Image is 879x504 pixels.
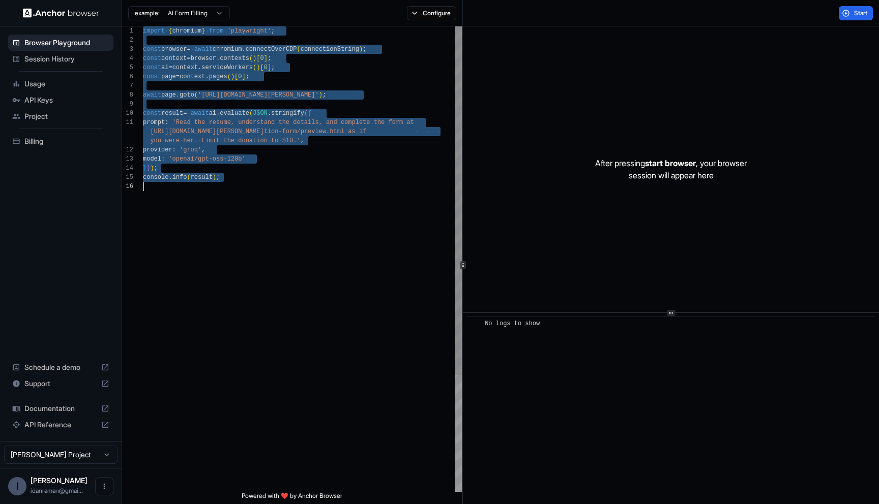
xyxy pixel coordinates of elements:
[271,64,275,71] span: ;
[194,91,198,99] span: (
[24,95,109,105] span: API Keys
[183,110,187,117] span: =
[143,46,161,53] span: const
[194,46,213,53] span: await
[319,91,323,99] span: )
[24,54,109,64] span: Session History
[143,165,146,172] span: }
[176,73,180,80] span: =
[180,146,201,153] span: 'groq'
[201,64,253,71] span: serviceWorkers
[172,119,356,126] span: 'Read the resume, understand the details, and comp
[8,108,113,124] div: Project
[146,165,150,172] span: )
[595,157,747,181] p: After pressing , your browser session will appear here
[249,55,253,62] span: (
[242,73,245,80] span: ]
[220,110,249,117] span: evaluate
[24,111,109,121] span: Project
[246,73,249,80] span: ;
[143,27,165,35] span: import
[176,91,180,99] span: .
[407,6,456,20] button: Configure
[301,46,359,53] span: connectionString
[242,492,342,504] span: Powered with ❤️ by Anchor Browser
[143,110,161,117] span: const
[24,79,109,89] span: Usage
[168,27,172,35] span: {
[122,36,133,45] div: 2
[122,164,133,173] div: 14
[143,119,165,126] span: prompt
[168,155,245,163] span: 'openai/gpt-oss-120b'
[205,73,209,80] span: .
[122,81,133,90] div: 7
[297,46,301,53] span: (
[191,55,216,62] span: browser
[238,73,242,80] span: 0
[168,64,172,71] span: =
[122,45,133,54] div: 3
[143,91,161,99] span: await
[246,46,297,53] span: connectOverCDP
[485,320,540,327] span: No logs to show
[645,158,696,168] span: start browser
[161,110,183,117] span: result
[268,55,271,62] span: ;
[161,155,165,163] span: :
[122,109,133,118] div: 10
[24,379,97,389] span: Support
[172,174,187,181] span: info
[150,128,263,135] span: [URL][DOMAIN_NAME][PERSON_NAME]
[8,400,113,417] div: Documentation
[253,55,256,62] span: )
[24,136,109,146] span: Billing
[172,146,176,153] span: :
[213,46,242,53] span: chromium
[168,174,172,181] span: .
[359,46,363,53] span: )
[472,319,477,329] span: ​
[143,155,161,163] span: model
[213,174,216,181] span: )
[268,64,271,71] span: ]
[122,100,133,109] div: 9
[8,417,113,433] div: API Reference
[154,165,158,172] span: ;
[253,110,268,117] span: JSON
[209,110,216,117] span: ai
[264,128,367,135] span: tion-form/preview.html as if
[122,118,133,127] div: 11
[24,403,97,414] span: Documentation
[143,55,161,62] span: const
[161,46,187,53] span: browser
[8,92,113,108] div: API Keys
[235,73,238,80] span: [
[839,6,873,20] button: Start
[191,174,213,181] span: result
[161,73,176,80] span: page
[143,64,161,71] span: const
[143,146,172,153] span: provider
[363,46,366,53] span: ;
[187,46,190,53] span: =
[216,174,220,181] span: ;
[187,174,190,181] span: (
[161,64,168,71] span: ai
[242,46,245,53] span: .
[122,173,133,182] div: 15
[161,55,187,62] span: context
[24,38,109,48] span: Browser Playground
[8,51,113,67] div: Session History
[143,174,168,181] span: console
[24,420,97,430] span: API Reference
[122,63,133,72] div: 5
[172,27,202,35] span: chromium
[301,137,304,144] span: ,
[198,64,201,71] span: .
[264,64,268,71] span: 0
[31,476,87,485] span: Idan Raman
[161,91,176,99] span: page
[227,27,271,35] span: 'playwright'
[227,73,231,80] span: (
